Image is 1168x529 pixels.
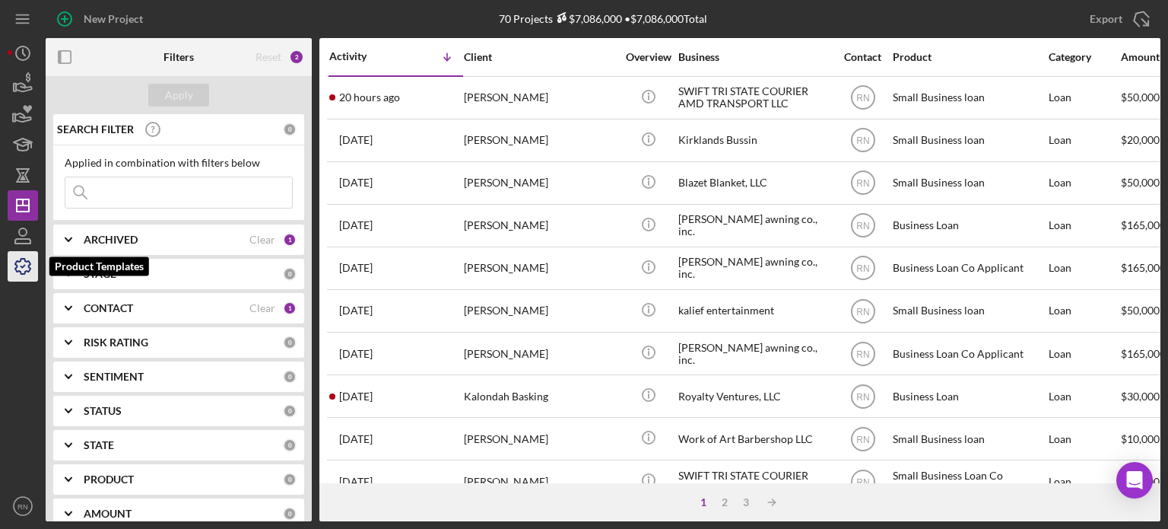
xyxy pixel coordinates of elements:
text: RN [856,263,869,274]
b: SENTIMENT [84,371,144,383]
div: Blazet Blanket, LLC [678,163,830,203]
div: SWIFT TRI STATE COURIER AMD TRANSPORT LLC [678,78,830,118]
time: 2025-09-04 09:57 [339,304,373,317]
div: [PERSON_NAME] [464,419,616,459]
div: New Project [84,4,143,34]
button: Apply [148,84,209,107]
div: [PERSON_NAME] [464,120,616,161]
div: Work of Art Barbershop LLC [678,419,830,459]
div: Category [1049,51,1119,63]
div: Business Loan [893,376,1045,416]
div: Product [893,51,1045,63]
b: STATUS [84,405,122,417]
span: $50,000 [1121,91,1160,104]
span: $30,000 [1121,390,1160,403]
div: [PERSON_NAME] awning co., inc. [678,206,830,246]
time: 2025-09-10 22:18 [339,91,400,104]
div: [PERSON_NAME] [464,206,616,246]
div: Small Business loan [893,120,1045,161]
div: 0 [283,507,297,521]
div: 70 Projects • $7,086,000 Total [499,12,707,25]
span: $165,000 [1121,218,1166,231]
time: 2025-09-10 13:13 [339,134,373,146]
div: [PERSON_NAME] [464,163,616,203]
div: Clear [249,234,275,246]
b: ARCHIVED [84,234,138,246]
div: 0 [283,123,297,136]
text: RN [856,349,869,359]
span: $50,000 [1121,176,1160,189]
div: Contact [834,51,891,63]
div: 3 [735,496,757,508]
div: Business Loan Co Applicant [893,333,1045,374]
button: New Project [46,4,158,34]
div: Activity [329,50,396,62]
div: Applied in combination with filters below [65,157,293,169]
div: [PERSON_NAME] [464,78,616,118]
div: Kalondah Basking [464,376,616,416]
text: RN [856,306,869,317]
text: RN [856,221,869,231]
div: Kirklands Bussin [678,120,830,161]
div: Small Business loan [893,419,1045,459]
div: 0 [283,438,297,452]
b: RISK RATING [84,336,148,349]
div: Open Intercom Messenger [1116,462,1153,499]
span: $20,000 [1121,133,1160,146]
div: 0 [283,267,297,281]
button: RN [8,491,38,521]
div: 2 [714,496,735,508]
div: [PERSON_NAME] [464,248,616,288]
text: RN [856,476,869,487]
b: SEARCH FILTER [57,123,134,135]
div: Loan [1049,461,1119,502]
div: 1 [283,233,297,247]
div: Small Business loan [893,291,1045,331]
div: Client [464,51,616,63]
div: Reset [255,51,281,63]
b: CONTACT [84,302,133,314]
div: Export [1090,4,1122,34]
div: [PERSON_NAME] awning co., inc. [678,333,830,374]
div: Loan [1049,419,1119,459]
span: $50,000 [1121,304,1160,317]
div: Business Loan Co Applicant [893,248,1045,288]
div: Small Business Loan Co Applicant [893,461,1045,502]
time: 2025-09-03 14:06 [339,348,373,360]
span: $10,000 [1121,432,1160,445]
span: $165,000 [1121,261,1166,274]
b: STAGE [84,268,116,280]
time: 2025-09-05 14:46 [339,219,373,231]
button: Export [1074,4,1160,34]
div: Loan [1049,120,1119,161]
div: kalief entertainment [678,291,830,331]
div: Business Loan [893,206,1045,246]
div: Loan [1049,206,1119,246]
div: $7,086,000 [553,12,622,25]
div: Loan [1049,291,1119,331]
time: 2025-09-02 21:43 [339,390,373,403]
div: Loan [1049,333,1119,374]
time: 2025-08-20 00:14 [339,476,373,488]
div: 1 [283,301,297,315]
div: Small Business loan [893,163,1045,203]
div: Loan [1049,248,1119,288]
span: $165,000 [1121,347,1166,360]
div: SWIFT TRI STATE COURIER AND TRANSPORT LLC [678,461,830,502]
div: Business [678,51,830,63]
div: Loan [1049,78,1119,118]
div: Clear [249,302,275,314]
div: Small Business loan [893,78,1045,118]
b: STATE [84,439,114,451]
b: PRODUCT [84,473,134,486]
time: 2025-09-09 01:23 [339,177,373,189]
text: RN [856,434,869,445]
text: RN [856,178,869,189]
div: [PERSON_NAME] [464,461,616,502]
b: Filters [163,51,194,63]
div: 2 [289,49,304,65]
div: [PERSON_NAME] [464,291,616,331]
div: 1 [693,496,714,508]
time: 2025-09-05 13:40 [339,262,373,274]
div: 0 [283,370,297,384]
